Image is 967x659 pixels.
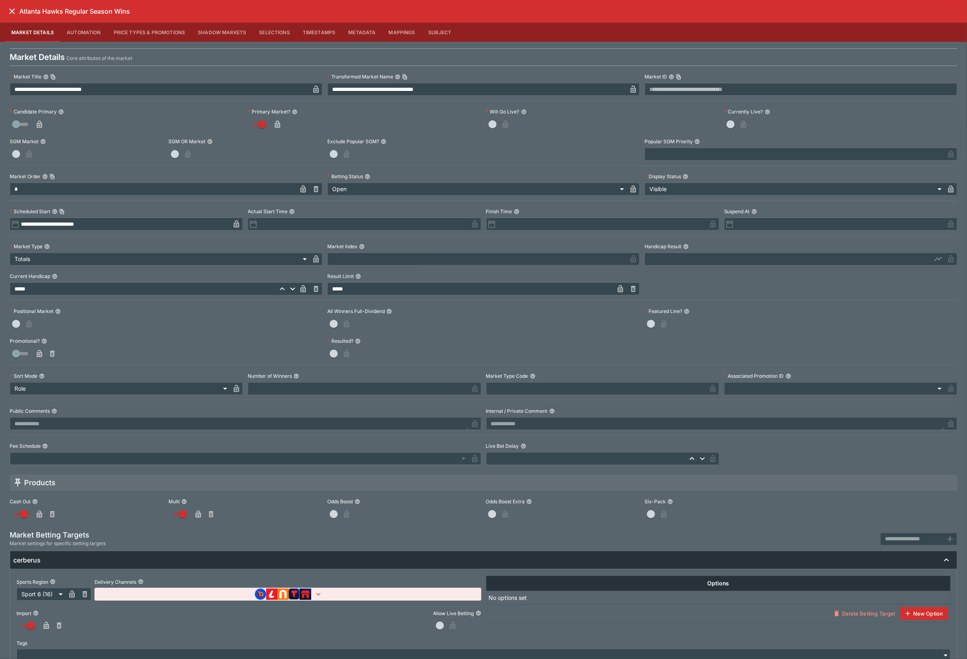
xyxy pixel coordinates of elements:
[10,52,65,62] h4: Market Details
[44,244,50,249] button: Market Type
[41,338,47,344] button: Promotional?
[66,54,132,62] p: Core attributes of the market
[10,373,37,379] p: Sort Mode
[486,498,525,505] p: Odds Boost Extra
[16,588,66,601] div: Sport 6 (16)
[549,408,555,414] button: Internal / Private Comment
[255,589,266,600] img: brand
[289,209,295,214] button: Actual Start Time
[386,309,392,314] button: All Winners Full-Dividend
[724,108,763,115] p: Currently Live?
[526,499,532,505] button: Odds Boost Extra
[645,308,682,315] p: Featured Line?
[5,4,19,19] button: close
[10,108,57,115] p: Candidate Primary
[40,139,46,144] button: SGM Market
[39,373,45,379] button: Sort Mode
[52,209,57,214] button: Scheduled StartCopy To Clipboard
[248,373,292,379] p: Number of Winners
[58,109,64,115] button: Candidate Primary
[248,208,287,215] p: Actual Start Time
[32,499,38,505] button: Cash Out
[181,499,187,505] button: Multi
[486,373,528,379] p: Market Type Code
[355,338,361,344] button: Resulted?
[24,478,55,487] h5: Products
[253,23,296,42] button: Selections
[43,74,49,80] button: Market TitleCopy To Clipboard
[521,109,527,115] button: Will Go Live?
[294,373,299,379] button: Number of Winners
[13,556,41,564] h6: cerberus
[10,498,31,505] p: Cash Out
[327,138,379,145] p: Exclude Popular SGM?
[486,443,519,449] p: Live Bet Delay
[10,540,106,548] span: Market settings for specific betting targets
[10,338,40,344] p: Promotional?
[5,23,60,42] button: Market Details
[10,208,50,215] p: Scheduled Start
[327,173,363,180] p: Betting Status
[694,139,700,144] button: Popular SGM Priority
[422,23,458,42] button: Subject
[19,7,130,16] h6: Atlanta Hawks Regular Season Wins
[16,579,48,585] p: Sports Region
[486,576,951,591] th: Options
[60,23,107,42] button: Automation
[365,174,370,179] button: Betting Status
[667,499,673,505] button: Six-Pack
[52,274,57,279] button: Current Handicap
[829,607,900,620] button: Delete Betting Target
[683,174,688,179] button: Display Status
[514,209,519,214] button: Finish Time
[395,74,400,80] button: Transformed Market NameCopy To Clipboard
[530,373,536,379] button: Market Type Code
[289,589,300,600] img: brand
[327,273,354,280] p: Result Limit
[645,73,667,80] p: Market ID
[296,23,342,42] button: Timestamps
[327,308,385,315] p: All Winners Full-Dividend
[10,73,41,80] p: Market Title
[138,579,144,585] button: Delivery Channels
[327,183,627,196] div: Open
[10,382,230,395] div: Role
[191,23,253,42] button: Shadow Markets
[724,373,784,379] p: Associated Promotion ID
[10,308,53,315] p: Positional Market
[10,138,39,145] p: SGM Market
[292,109,298,115] button: Primary Market?
[10,443,41,449] p: Fee Schedule
[381,139,386,144] button: Exclude Popular SGM?
[10,273,50,280] p: Current Handicap
[355,499,360,505] button: Odds Boost
[266,589,277,600] img: brand
[277,589,289,600] img: brand
[42,443,48,449] button: Fee Schedule
[342,23,382,42] button: Metadata
[10,408,50,414] p: Public Comments
[669,74,674,80] button: Market IDCopy To Clipboard
[786,373,791,379] button: Associated Promotion ID
[16,640,27,647] p: Tags
[55,309,61,314] button: Positional Market
[42,174,48,179] button: Market OrderCopy To Clipboard
[486,591,951,605] td: No options set
[724,208,750,215] p: Suspend At
[765,109,770,115] button: Currently Live?
[50,74,56,80] button: Copy To Clipboard
[645,173,681,180] p: Display Status
[751,209,757,214] button: Suspend At
[355,274,361,279] button: Result Limit
[248,108,290,115] p: Primary Market?
[300,589,311,600] img: brand
[16,610,31,617] p: Import
[94,579,136,585] p: Delivery Channels
[327,498,353,505] p: Odds Boost
[10,253,310,266] div: Totals
[10,530,106,540] h5: Market Betting Targets
[684,309,690,314] button: Featured Line?
[359,244,365,249] button: Market Index
[168,498,180,505] p: Multi
[327,243,357,250] p: Market Index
